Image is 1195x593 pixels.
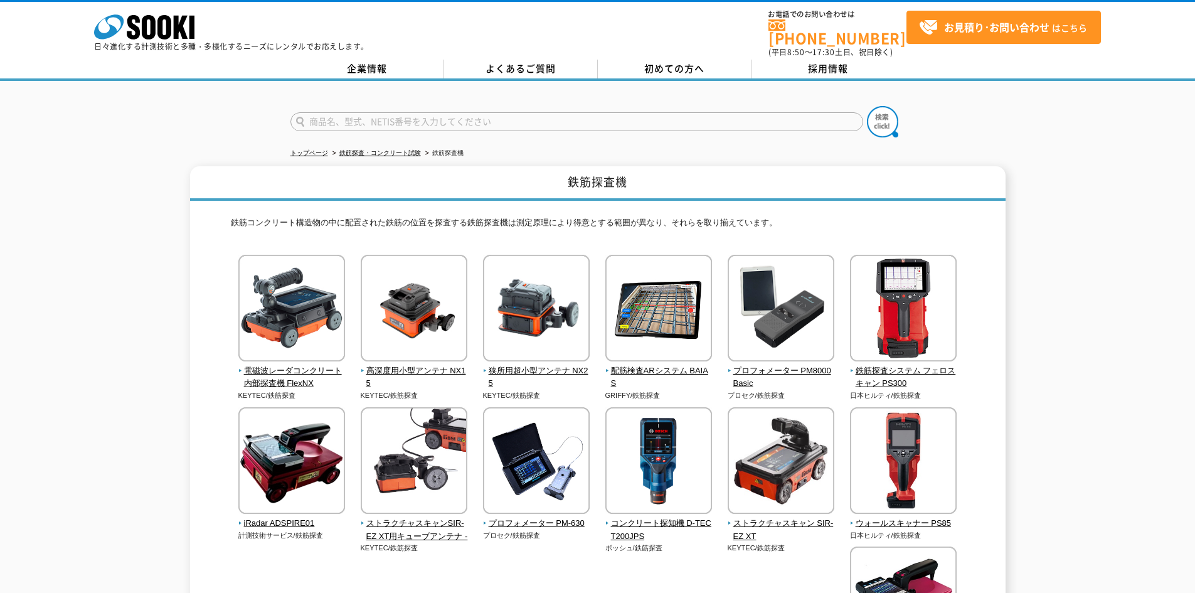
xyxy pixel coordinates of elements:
a: 鉄筋探査・コンクリート試験 [339,149,421,156]
img: プロフォメーター PM-630 [483,407,590,517]
h1: 鉄筋探査機 [190,166,1006,201]
p: KEYTEC/鉄筋探査 [238,390,346,401]
a: プロフォメーター PM8000Basic [728,353,835,390]
img: 配筋検査ARシステム BAIAS [605,255,712,365]
span: 鉄筋探査システム フェロスキャン PS300 [850,365,957,391]
p: 計測技術サービス/鉄筋探査 [238,530,346,541]
a: プロフォメーター PM-630 [483,505,590,530]
a: 初めての方へ [598,60,752,78]
span: (平日 ～ 土日、祝日除く) [768,46,893,58]
span: 電磁波レーダコンクリート内部探査機 FlexNX [238,365,346,391]
a: コンクリート探知機 D-TECT200JPS [605,505,713,543]
p: 日本ヒルティ/鉄筋探査 [850,390,957,401]
span: はこちら [919,18,1087,37]
a: トップページ [290,149,328,156]
img: ウォールスキャナー PS85 [850,407,957,517]
a: 配筋検査ARシステム BAIAS [605,353,713,390]
p: プロセク/鉄筋探査 [483,530,590,541]
img: 狭所用超小型アンテナ NX25 [483,255,590,365]
span: iRadar ADSPIRE01 [238,517,346,530]
p: GRIFFY/鉄筋探査 [605,390,713,401]
span: コンクリート探知機 D-TECT200JPS [605,517,713,543]
p: KEYTEC/鉄筋探査 [483,390,590,401]
span: お電話でのお問い合わせは [768,11,906,18]
a: 採用情報 [752,60,905,78]
li: 鉄筋探査機 [423,147,464,160]
p: KEYTEC/鉄筋探査 [361,543,468,553]
span: 初めての方へ [644,61,704,75]
span: 8:50 [787,46,805,58]
a: ウォールスキャナー PS85 [850,505,957,530]
p: 日々進化する計測技術と多種・多様化するニーズにレンタルでお応えします。 [94,43,369,50]
span: ウォールスキャナー PS85 [850,517,957,530]
span: ストラクチャスキャン SIR-EZ XT [728,517,835,543]
a: 狭所用超小型アンテナ NX25 [483,353,590,390]
span: プロフォメーター PM-630 [483,517,590,530]
span: 高深度用小型アンテナ NX15 [361,365,468,391]
strong: お見積り･お問い合わせ [944,19,1049,35]
a: 電磁波レーダコンクリート内部探査機 FlexNX [238,353,346,390]
span: 17:30 [812,46,835,58]
a: ストラクチャスキャン SIR-EZ XT [728,505,835,543]
a: iRadar ADSPIRE01 [238,505,346,530]
input: 商品名、型式、NETIS番号を入力してください [290,112,863,131]
span: プロフォメーター PM8000Basic [728,365,835,391]
a: 高深度用小型アンテナ NX15 [361,353,468,390]
a: [PHONE_NUMBER] [768,19,906,45]
a: ストラクチャスキャンSIR-EZ XT用キューブアンテナ - [361,505,468,543]
span: 狭所用超小型アンテナ NX25 [483,365,590,391]
img: プロフォメーター PM8000Basic [728,255,834,365]
a: 企業情報 [290,60,444,78]
img: 鉄筋探査システム フェロスキャン PS300 [850,255,957,365]
img: コンクリート探知機 D-TECT200JPS [605,407,712,517]
img: iRadar ADSPIRE01 [238,407,345,517]
img: ストラクチャスキャン SIR-EZ XT [728,407,834,517]
img: ストラクチャスキャンSIR-EZ XT用キューブアンテナ - [361,407,467,517]
img: 高深度用小型アンテナ NX15 [361,255,467,365]
a: 鉄筋探査システム フェロスキャン PS300 [850,353,957,390]
span: 配筋検査ARシステム BAIAS [605,365,713,391]
p: KEYTEC/鉄筋探査 [361,390,468,401]
p: ボッシュ/鉄筋探査 [605,543,713,553]
p: プロセク/鉄筋探査 [728,390,835,401]
img: 電磁波レーダコンクリート内部探査機 FlexNX [238,255,345,365]
p: 鉄筋コンクリート構造物の中に配置された鉄筋の位置を探査する鉄筋探査機は測定原理により得意とする範囲が異なり、それらを取り揃えています。 [231,216,965,236]
a: お見積り･お問い合わせはこちら [906,11,1101,44]
p: 日本ヒルティ/鉄筋探査 [850,530,957,541]
p: KEYTEC/鉄筋探査 [728,543,835,553]
a: よくあるご質問 [444,60,598,78]
img: btn_search.png [867,106,898,137]
span: ストラクチャスキャンSIR-EZ XT用キューブアンテナ - [361,517,468,543]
